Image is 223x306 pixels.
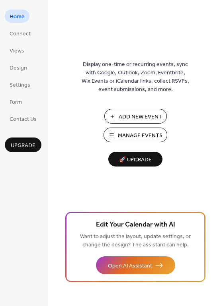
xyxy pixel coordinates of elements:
[10,81,30,89] span: Settings
[10,115,37,124] span: Contact Us
[96,219,175,230] span: Edit Your Calendar with AI
[108,262,152,270] span: Open AI Assistant
[82,60,189,94] span: Display one-time or recurring events, sync with Google, Outlook, Zoom, Eventbrite, Wix Events or ...
[10,98,22,107] span: Form
[5,95,27,108] a: Form
[11,141,35,150] span: Upgrade
[10,13,25,21] span: Home
[108,152,162,167] button: 🚀 Upgrade
[104,109,167,124] button: Add New Event
[104,128,167,142] button: Manage Events
[96,256,175,274] button: Open AI Assistant
[5,10,29,23] a: Home
[119,113,162,121] span: Add New Event
[5,44,29,57] a: Views
[5,61,32,74] a: Design
[10,30,31,38] span: Connect
[80,231,191,250] span: Want to adjust the layout, update settings, or change the design? The assistant can help.
[10,64,27,72] span: Design
[5,112,41,125] a: Contact Us
[5,78,35,91] a: Settings
[10,47,24,55] span: Views
[5,138,41,152] button: Upgrade
[118,132,162,140] span: Manage Events
[5,27,35,40] a: Connect
[113,155,158,165] span: 🚀 Upgrade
